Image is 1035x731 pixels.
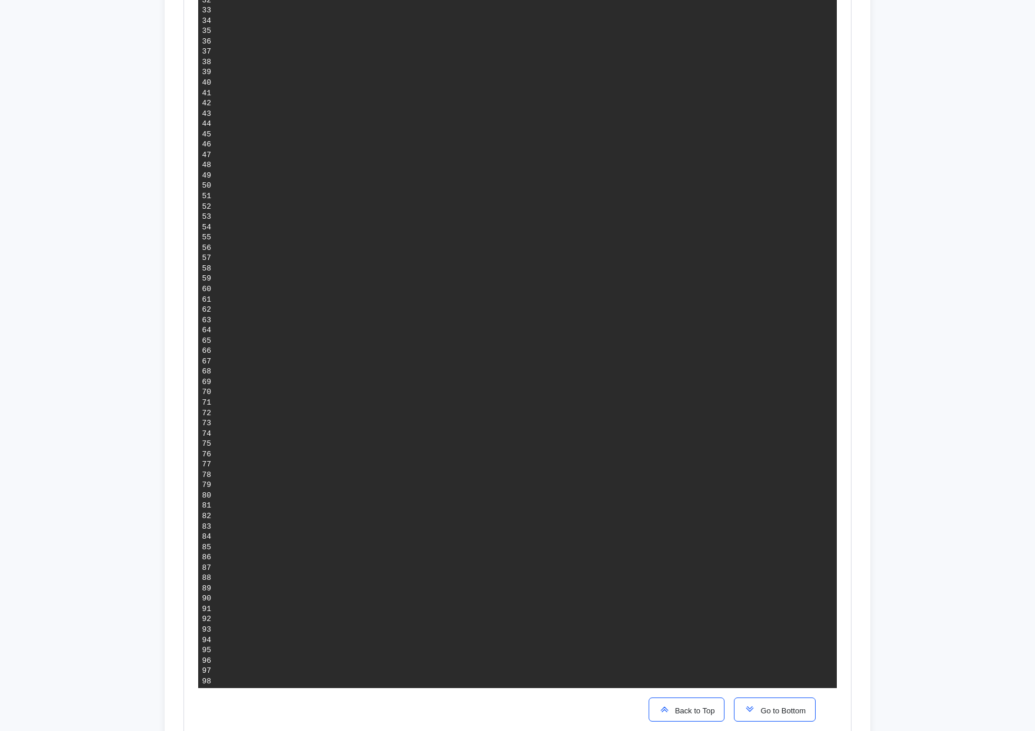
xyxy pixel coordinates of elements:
div: 86 [202,552,216,563]
div: 65 [202,336,216,346]
div: 61 [202,295,216,305]
div: 40 [202,78,216,88]
div: 69 [202,377,216,388]
div: 71 [202,398,216,408]
div: 78 [202,470,216,480]
div: 72 [202,408,216,419]
div: 33 [202,5,216,16]
div: 62 [202,305,216,315]
div: 63 [202,315,216,326]
div: 35 [202,26,216,36]
div: 91 [202,604,216,615]
button: Go to Bottom [734,697,816,722]
div: 84 [202,532,216,542]
div: 45 [202,129,216,140]
div: 39 [202,67,216,78]
div: 88 [202,573,216,583]
div: 94 [202,635,216,646]
div: 81 [202,500,216,511]
div: 34 [202,16,216,26]
div: 44 [202,119,216,129]
div: 48 [202,160,216,171]
img: scroll-to-icon.svg [744,703,756,715]
div: 46 [202,139,216,150]
div: 79 [202,480,216,490]
div: 67 [202,356,216,367]
div: 52 [202,202,216,212]
div: 56 [202,243,216,253]
div: 77 [202,459,216,470]
div: 50 [202,181,216,191]
div: 85 [202,542,216,553]
div: 68 [202,366,216,377]
div: 75 [202,439,216,449]
div: 55 [202,232,216,243]
div: 51 [202,191,216,202]
span: Go to Bottom [756,706,806,715]
div: 57 [202,253,216,263]
div: 70 [202,387,216,398]
div: 41 [202,88,216,99]
div: 96 [202,656,216,666]
div: 53 [202,212,216,222]
div: 95 [202,645,216,656]
div: 66 [202,346,216,356]
div: 38 [202,57,216,68]
span: Back to Top [670,706,715,715]
div: 80 [202,490,216,501]
div: 73 [202,418,216,429]
div: 64 [202,325,216,336]
button: Back to Top [649,697,725,722]
div: 98 [202,676,216,687]
div: 97 [202,666,216,676]
div: 60 [202,284,216,295]
div: 89 [202,583,216,594]
div: 83 [202,522,216,532]
div: 43 [202,109,216,119]
div: 59 [202,273,216,284]
div: 47 [202,150,216,161]
div: 58 [202,263,216,274]
div: 49 [202,171,216,181]
div: 93 [202,625,216,635]
div: 92 [202,614,216,625]
div: 37 [202,46,216,57]
div: 99 [202,686,216,697]
div: 54 [202,222,216,233]
div: 87 [202,563,216,573]
div: 42 [202,98,216,109]
img: scroll-to-icon.svg [659,703,670,715]
div: 74 [202,429,216,439]
div: 36 [202,36,216,47]
div: 90 [202,593,216,604]
div: 76 [202,449,216,460]
div: 82 [202,511,216,522]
